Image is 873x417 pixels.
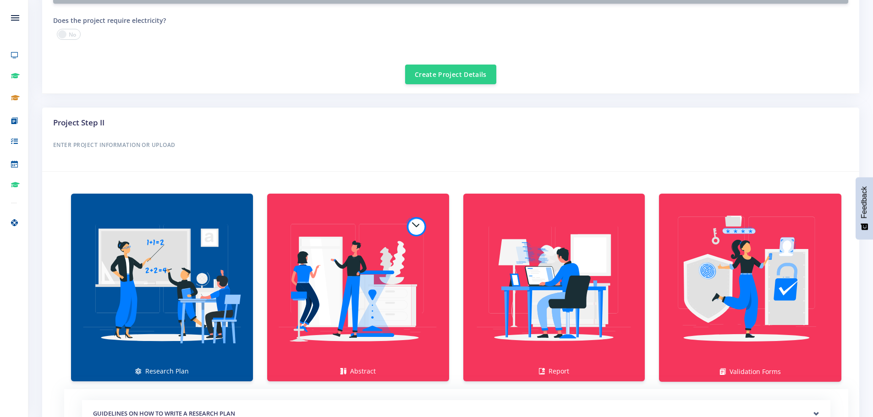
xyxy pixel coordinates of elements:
[53,117,848,129] h3: Project Step II
[659,194,841,382] a: Validation Forms
[471,199,638,366] img: Report
[71,194,253,381] a: Research Plan
[267,194,449,381] a: Abstract
[856,177,873,239] button: Feedback - Show survey
[78,199,246,366] img: Research Plan
[463,194,645,381] a: Report
[53,139,848,151] h6: Enter Project Information or Upload
[666,199,834,367] img: Validation Forms
[53,16,166,25] label: Does the project require electricity?
[860,186,868,218] span: Feedback
[405,65,496,84] button: Create Project Details
[275,199,442,366] img: Abstract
